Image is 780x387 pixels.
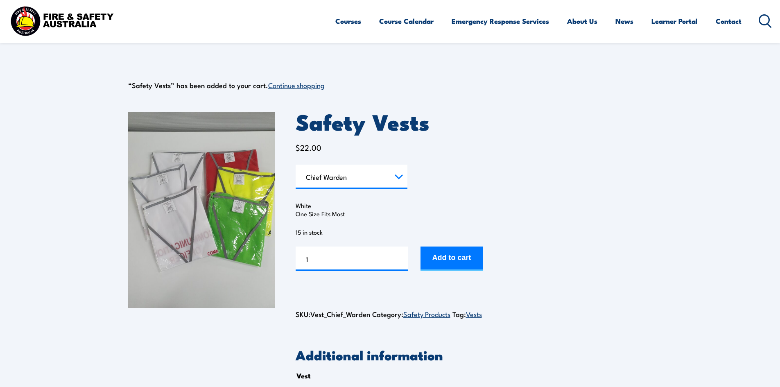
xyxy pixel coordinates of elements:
[403,309,450,319] a: Safety Products
[268,80,325,90] a: Continue shopping
[296,247,408,271] input: Product quantity
[335,10,361,32] a: Courses
[296,112,652,131] h1: Safety Vests
[296,309,370,319] span: SKU:
[296,369,311,382] th: Vest
[466,309,482,319] a: Vests
[296,349,652,360] h2: Additional information
[296,228,652,236] p: 15 in stock
[452,309,482,319] span: Tag:
[567,10,597,32] a: About Us
[372,309,450,319] span: Category:
[128,79,652,91] div: “Safety Vests” has been added to your cart.
[452,10,549,32] a: Emergency Response Services
[296,142,321,153] bdi: 22.00
[310,309,370,319] span: Vest_Chief_Warden
[294,282,654,305] iframe: Secure express checkout frame
[379,10,434,32] a: Course Calendar
[128,112,275,308] img: 20230220_093531-scaled-1.jpg
[651,10,698,32] a: Learner Portal
[615,10,633,32] a: News
[716,10,742,32] a: Contact
[296,201,652,218] p: White One Size Fits Most
[296,142,300,153] span: $
[421,247,483,271] button: Add to cart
